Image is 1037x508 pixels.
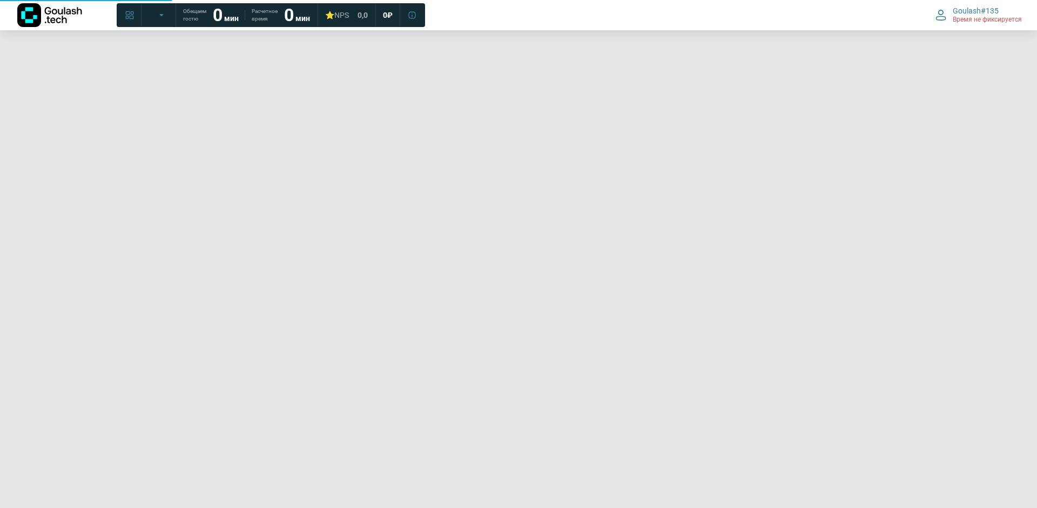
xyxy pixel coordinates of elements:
span: мин [295,14,310,23]
span: NPS [334,11,349,19]
a: Обещаем гостю 0 мин Расчетное время 0 мин [177,5,317,25]
a: ⭐NPS 0,0 [319,5,374,25]
span: 0 [383,10,387,20]
span: Goulash#135 [953,6,999,16]
strong: 0 [213,5,223,25]
strong: 0 [284,5,294,25]
span: 0,0 [358,10,368,20]
span: мин [224,14,239,23]
a: 0 ₽ [376,5,399,25]
span: Расчетное время [252,8,278,23]
button: Goulash#135 Время не фиксируется [929,4,1028,26]
div: ⭐ [325,10,349,20]
img: Логотип компании Goulash.tech [17,3,82,27]
span: ₽ [387,10,393,20]
span: Обещаем гостю [183,8,206,23]
span: Время не фиксируется [953,16,1022,24]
